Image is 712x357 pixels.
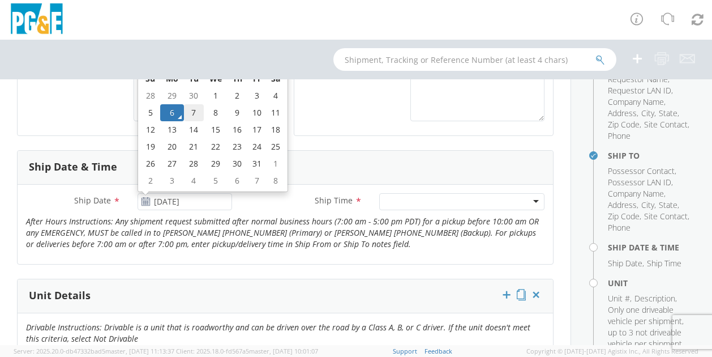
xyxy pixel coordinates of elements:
[204,138,228,155] td: 22
[160,172,184,189] td: 3
[160,104,184,121] td: 6
[608,151,695,160] h4: Ship To
[184,138,204,155] td: 21
[140,155,160,172] td: 26
[247,138,267,155] td: 24
[647,258,681,269] span: Ship Time
[644,119,688,130] span: Site Contact
[247,121,267,138] td: 17
[160,155,184,172] td: 27
[184,155,204,172] td: 28
[176,347,318,355] span: Client: 2025.18.0-fd567a5
[247,172,267,189] td: 7
[608,108,638,119] li: ,
[641,199,656,211] li: ,
[227,172,247,189] td: 6
[659,108,677,118] span: State
[227,121,247,138] td: 16
[393,347,417,355] a: Support
[204,104,228,121] td: 8
[29,161,117,173] h3: Ship Date & Time
[26,322,530,344] i: Drivable Instructions: Drivable is a unit that is roadworthy and can be driven over the road by a...
[634,293,677,304] li: ,
[266,138,285,155] td: 25
[659,199,677,210] span: State
[608,119,640,130] span: Zip Code
[608,199,638,211] li: ,
[608,199,637,210] span: Address
[641,199,654,210] span: City
[266,155,285,172] td: 1
[608,258,642,269] span: Ship Date
[608,258,644,269] li: ,
[160,138,184,155] td: 20
[641,108,654,118] span: City
[608,188,666,199] li: ,
[247,155,267,172] td: 31
[140,138,160,155] td: 19
[608,293,630,304] span: Unit #
[184,172,204,189] td: 4
[644,211,689,222] li: ,
[266,87,285,104] td: 4
[333,48,616,71] input: Shipment, Tracking or Reference Number (at least 4 chars)
[634,293,675,304] span: Description
[608,177,673,188] li: ,
[608,96,666,108] li: ,
[608,165,675,176] span: Possessor Contact
[247,87,267,104] td: 3
[526,347,698,356] span: Copyright © [DATE]-[DATE] Agistix Inc., All Rights Reserved
[249,347,318,355] span: master, [DATE] 10:01:07
[608,243,695,252] h4: Ship Date & Time
[184,104,204,121] td: 7
[227,138,247,155] td: 23
[140,87,160,104] td: 28
[608,85,671,96] span: Requestor LAN ID
[8,3,65,37] img: pge-logo-06675f144f4cfa6a6814.png
[160,121,184,138] td: 13
[140,121,160,138] td: 12
[608,130,630,141] span: Phone
[74,195,111,206] span: Ship Date
[26,216,539,249] i: After Hours Instructions: Any shipment request submitted after normal business hours (7:00 am - 5...
[608,279,695,287] h4: Unit
[247,104,267,121] td: 10
[608,304,692,350] li: ,
[659,108,679,119] li: ,
[659,199,679,211] li: ,
[608,165,676,177] li: ,
[184,87,204,104] td: 30
[184,121,204,138] td: 14
[608,304,684,349] span: Only one driveable vehicle per shipment, up to 3 not driveable vehicle per shipment
[644,211,688,222] span: Site Contact
[608,119,641,130] li: ,
[608,108,637,118] span: Address
[608,96,664,107] span: Company Name
[105,347,174,355] span: master, [DATE] 11:13:37
[204,87,228,104] td: 1
[266,172,285,189] td: 8
[14,347,174,355] span: Server: 2025.20.0-db47332bad5
[227,155,247,172] td: 30
[140,172,160,189] td: 2
[29,290,91,301] h3: Unit Details
[608,222,630,233] span: Phone
[227,104,247,121] td: 9
[204,172,228,189] td: 5
[641,108,656,119] li: ,
[140,104,160,121] td: 5
[608,211,640,222] span: Zip Code
[608,293,632,304] li: ,
[608,188,664,199] span: Company Name
[608,177,671,188] span: Possessor LAN ID
[204,121,228,138] td: 15
[266,104,285,121] td: 11
[227,87,247,104] td: 2
[424,347,452,355] a: Feedback
[608,85,673,96] li: ,
[160,87,184,104] td: 29
[608,211,641,222] li: ,
[644,119,689,130] li: ,
[266,121,285,138] td: 18
[204,155,228,172] td: 29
